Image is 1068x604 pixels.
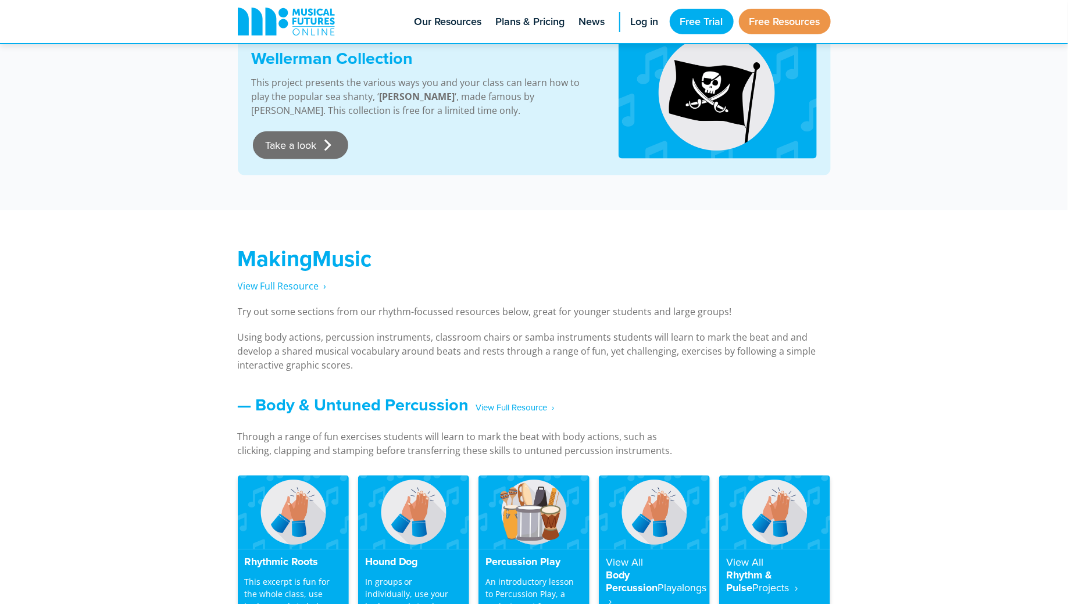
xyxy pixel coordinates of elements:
a: — Body & Untuned Percussion‎ ‎ ‎ View Full Resource‎‏‏‎ ‎ › [238,393,555,417]
h4: Rhythmic Roots [245,556,342,569]
span: ‎ ‎ ‎ View Full Resource‎‏‏‎ ‎ › [469,398,555,419]
h4: Percussion Play [485,556,583,569]
strong: View All [726,555,763,570]
span: Log in [631,14,659,30]
span: Our Resources [415,14,482,30]
h4: Rhythm & Pulse [726,556,823,595]
p: This project presents the various ways you and your class can learn how to play the popular sea s... [252,76,591,117]
span: News [579,14,605,30]
strong: Projects ‎ › [752,581,798,595]
strong: [PERSON_NAME] [380,90,455,103]
span: View Full Resource‎‏‏‎ ‎ › [238,280,327,292]
a: View Full Resource‎‏‏‎ ‎ › [238,280,327,293]
a: Free Resources [739,9,831,34]
p: Try out some sections from our rhythm-focussed resources below, great for younger students and la... [238,305,831,319]
strong: View All [606,555,643,570]
a: Take a look [253,131,348,159]
h4: Hound Dog [365,556,462,569]
p: Using body actions, percussion instruments, classroom chairs or samba instruments students will l... [238,330,831,372]
span: Plans & Pricing [496,14,565,30]
a: Free Trial [670,9,734,34]
p: Through a range of fun exercises students will learn to mark the beat with body actions, such as ... [238,430,691,458]
strong: MakingMusic [238,242,372,274]
strong: Wellerman Collection [252,46,413,70]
